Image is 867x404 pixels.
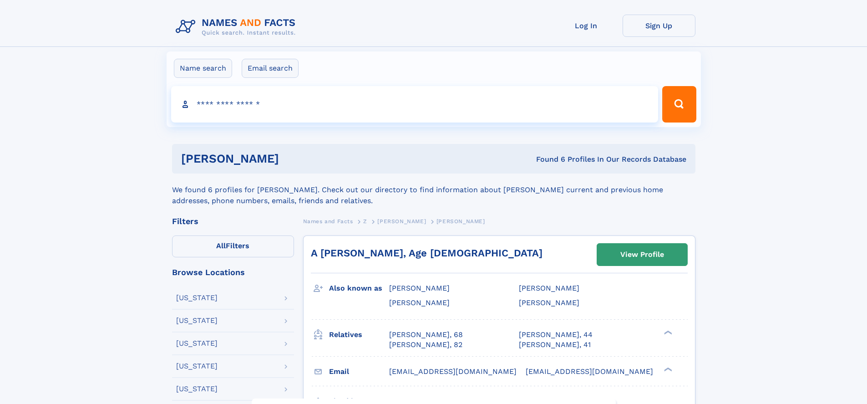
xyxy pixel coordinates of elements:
[662,86,696,123] button: Search Button
[216,241,226,250] span: All
[174,59,232,78] label: Name search
[172,235,294,257] label: Filters
[389,340,462,350] a: [PERSON_NAME], 82
[597,244,687,266] a: View Profile
[389,284,450,292] span: [PERSON_NAME]
[519,330,593,340] a: [PERSON_NAME], 44
[550,15,623,37] a: Log In
[311,247,543,259] a: A [PERSON_NAME], Age [DEMOGRAPHIC_DATA]
[172,174,695,206] div: We found 6 profiles for [PERSON_NAME]. Check out our directory to find information about [PERSON_...
[329,364,389,379] h3: Email
[172,15,303,39] img: Logo Names and Facts
[176,294,218,302] div: [US_STATE]
[176,385,218,393] div: [US_STATE]
[176,363,218,370] div: [US_STATE]
[389,298,450,307] span: [PERSON_NAME]
[519,298,579,307] span: [PERSON_NAME]
[389,367,517,376] span: [EMAIL_ADDRESS][DOMAIN_NAME]
[363,215,367,227] a: Z
[623,15,695,37] a: Sign Up
[620,244,664,265] div: View Profile
[172,268,294,276] div: Browse Locations
[242,59,299,78] label: Email search
[377,215,426,227] a: [PERSON_NAME]
[389,330,463,340] a: [PERSON_NAME], 68
[407,154,686,164] div: Found 6 Profiles In Our Records Database
[171,86,659,123] input: search input
[662,366,673,372] div: ❯
[303,215,353,227] a: Names and Facts
[181,153,408,164] h1: [PERSON_NAME]
[329,281,389,296] h3: Also known as
[172,217,294,225] div: Filters
[526,367,653,376] span: [EMAIL_ADDRESS][DOMAIN_NAME]
[176,317,218,324] div: [US_STATE]
[519,340,591,350] a: [PERSON_NAME], 41
[377,218,426,225] span: [PERSON_NAME]
[363,218,367,225] span: Z
[176,340,218,347] div: [US_STATE]
[436,218,485,225] span: [PERSON_NAME]
[329,327,389,343] h3: Relatives
[662,329,673,335] div: ❯
[519,284,579,292] span: [PERSON_NAME]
